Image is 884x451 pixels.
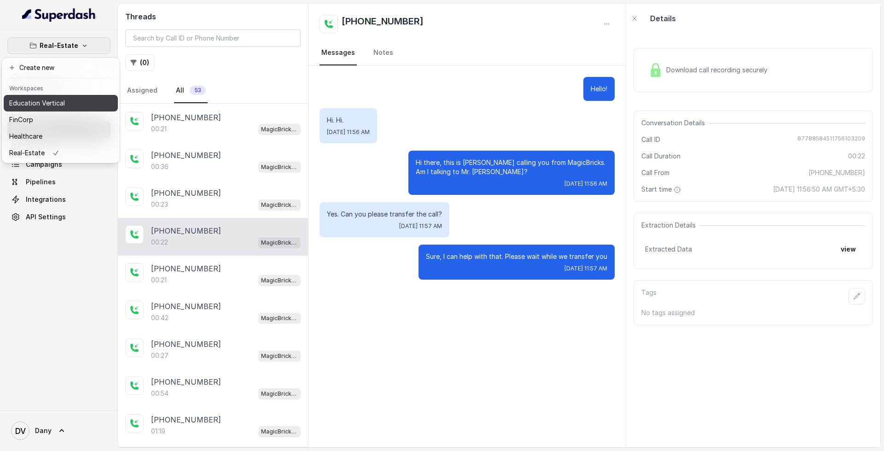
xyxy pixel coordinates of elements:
[40,40,78,51] p: Real-Estate
[2,58,120,163] div: Real-Estate
[9,147,45,158] p: Real-Estate
[9,98,65,109] p: Education Vertical
[4,80,118,95] header: Workspaces
[9,131,42,142] p: Healthcare
[4,59,118,76] button: Create new
[7,37,110,54] button: Real-Estate
[9,114,33,125] p: FinCorp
